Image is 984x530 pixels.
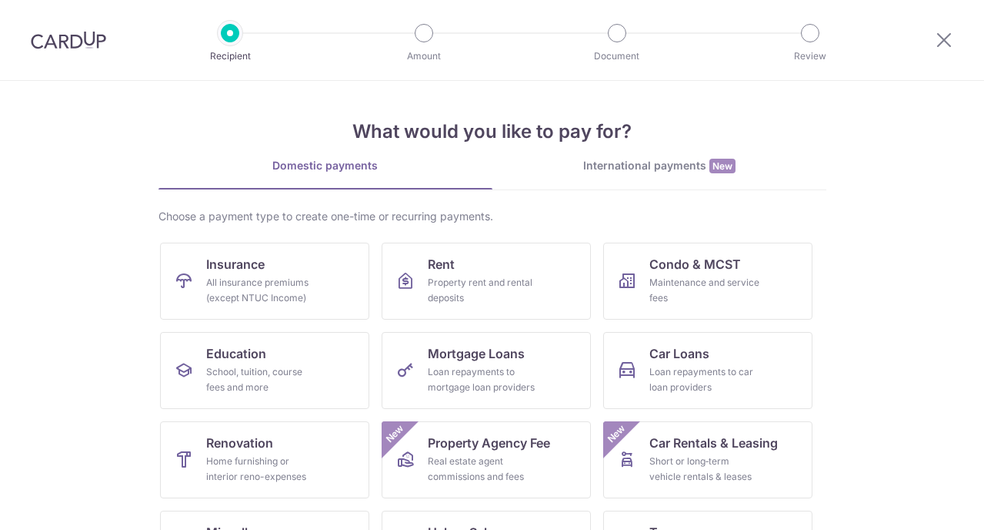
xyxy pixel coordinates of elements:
div: Property rent and rental deposits [428,275,539,306]
div: Home furnishing or interior reno-expenses [206,454,317,485]
div: International payments [492,158,826,174]
span: Mortgage Loans [428,344,525,363]
p: Review [753,49,867,64]
span: New [709,159,735,173]
span: Property Agency Fee [428,434,550,452]
p: Amount [367,49,481,64]
span: Renovation [206,434,273,452]
a: InsuranceAll insurance premiums (except NTUC Income) [160,243,369,320]
p: Recipient [173,49,287,64]
span: Rent [428,255,455,273]
a: EducationSchool, tuition, course fees and more [160,332,369,409]
div: School, tuition, course fees and more [206,364,317,395]
a: Car Rentals & LeasingShort or long‑term vehicle rentals & leasesNew [603,421,812,498]
div: Choose a payment type to create one-time or recurring payments. [158,209,826,224]
p: Document [560,49,674,64]
div: Short or long‑term vehicle rentals & leases [649,454,760,485]
span: Condo & MCST [649,255,741,273]
h4: What would you like to pay for? [158,118,826,146]
a: RentProperty rent and rental deposits [382,243,591,320]
a: Mortgage LoansLoan repayments to mortgage loan providers [382,332,591,409]
span: New [603,421,629,447]
div: Domestic payments [158,158,492,173]
span: Education [206,344,266,363]
a: RenovationHome furnishing or interior reno-expenses [160,421,369,498]
div: Loan repayments to car loan providers [649,364,760,395]
div: Maintenance and service fees [649,275,760,306]
span: Car Loans [649,344,709,363]
a: Car LoansLoan repayments to car loan providers [603,332,812,409]
a: Condo & MCSTMaintenance and service fees [603,243,812,320]
a: Property Agency FeeReal estate agent commissions and feesNew [382,421,591,498]
span: New [382,421,407,447]
img: CardUp [31,31,106,49]
span: Insurance [206,255,265,273]
div: All insurance premiums (except NTUC Income) [206,275,317,306]
span: Car Rentals & Leasing [649,434,778,452]
div: Loan repayments to mortgage loan providers [428,364,539,395]
div: Real estate agent commissions and fees [428,454,539,485]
